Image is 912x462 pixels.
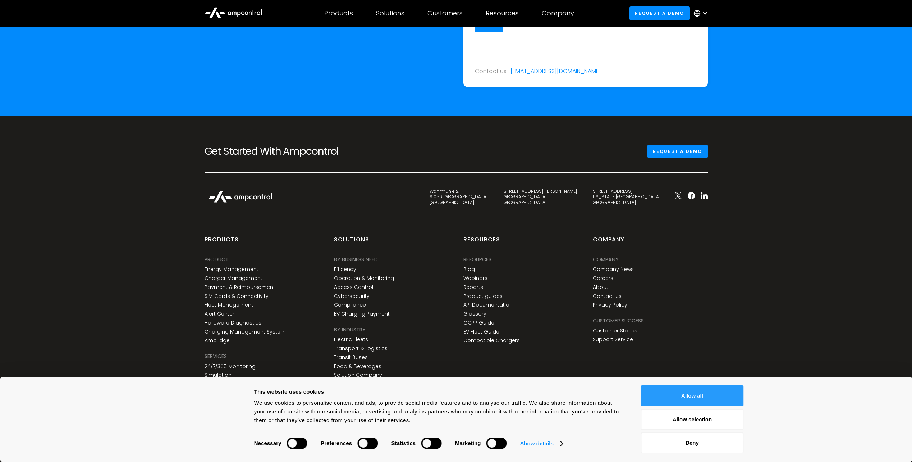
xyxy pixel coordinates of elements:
[205,311,234,317] a: Alert Center
[334,326,366,334] div: BY INDUSTRY
[324,9,353,17] div: Products
[593,293,622,299] a: Contact Us
[254,440,281,446] strong: Necessary
[205,293,269,299] a: SIM Cards & Connectivity
[334,354,368,361] a: Transit Buses
[593,336,633,343] a: Support Service
[205,352,227,360] div: SERVICES
[463,320,494,326] a: OCPP Guide
[334,345,388,352] a: Transport & Logistics
[463,329,499,335] a: EV Fleet Guide
[205,284,275,290] a: Payment & Reimbursement
[205,363,256,370] a: 24/7/365 Monitoring
[502,189,577,205] div: [STREET_ADDRESS][PERSON_NAME] [GEOGRAPHIC_DATA] [GEOGRAPHIC_DATA]
[205,236,239,249] div: products
[205,266,258,272] a: Energy Management
[463,255,491,263] div: Resources
[205,255,229,263] div: PRODUCT
[254,388,625,396] div: This website uses cookies
[510,67,601,75] a: [EMAIL_ADDRESS][DOMAIN_NAME]
[593,236,624,249] div: Company
[463,266,475,272] a: Blog
[463,302,513,308] a: API Documentation
[463,275,487,281] a: Webinars
[430,189,488,205] div: Wöhrmühle 2 91056 [GEOGRAPHIC_DATA] [GEOGRAPHIC_DATA]
[321,440,352,446] strong: Preferences
[542,9,574,17] div: Company
[334,284,373,290] a: Access Control
[475,67,508,75] div: Contact us:
[205,145,363,158] h2: Get Started With Ampcontrol
[334,311,390,317] a: EV Charging Payment
[591,189,660,205] div: [STREET_ADDRESS] [US_STATE][GEOGRAPHIC_DATA] [GEOGRAPHIC_DATA]
[427,9,463,17] div: Customers
[629,6,690,20] a: Request a demo
[334,275,394,281] a: Operation & Monitoring
[205,320,261,326] a: Hardware Diagnostics
[520,438,563,449] a: Show details
[455,440,481,446] strong: Marketing
[254,399,625,425] div: We use cookies to personalise content and ads, to provide social media features and to analyse ou...
[641,432,744,453] button: Deny
[205,187,276,207] img: Ampcontrol Logo
[334,302,366,308] a: Compliance
[593,255,619,263] div: Company
[641,385,744,406] button: Allow all
[593,284,608,290] a: About
[334,293,370,299] a: Cybersecurity
[647,145,708,158] a: Request a demo
[334,266,356,272] a: Efficency
[205,372,232,378] a: Simulation
[391,440,416,446] strong: Statistics
[205,302,253,308] a: Fleet Management
[334,236,369,249] div: Solutions
[593,275,613,281] a: Careers
[334,372,382,378] a: Solution Company
[463,236,500,249] div: Resources
[334,363,381,370] a: Food & Beverages
[593,328,637,334] a: Customer Stories
[376,9,404,17] div: Solutions
[463,293,503,299] a: Product guides
[593,266,634,272] a: Company News
[205,275,262,281] a: Charger Management
[463,311,486,317] a: Glossary
[641,409,744,430] button: Allow selection
[593,317,644,325] div: Customer success
[463,284,483,290] a: Reports
[205,329,286,335] a: Charging Management System
[205,338,230,344] a: AmpEdge
[593,302,627,308] a: Privacy Policy
[334,255,378,263] div: BY BUSINESS NEED
[486,9,519,17] div: Resources
[334,336,368,343] a: Electric Fleets
[463,338,520,344] a: Compatible Chargers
